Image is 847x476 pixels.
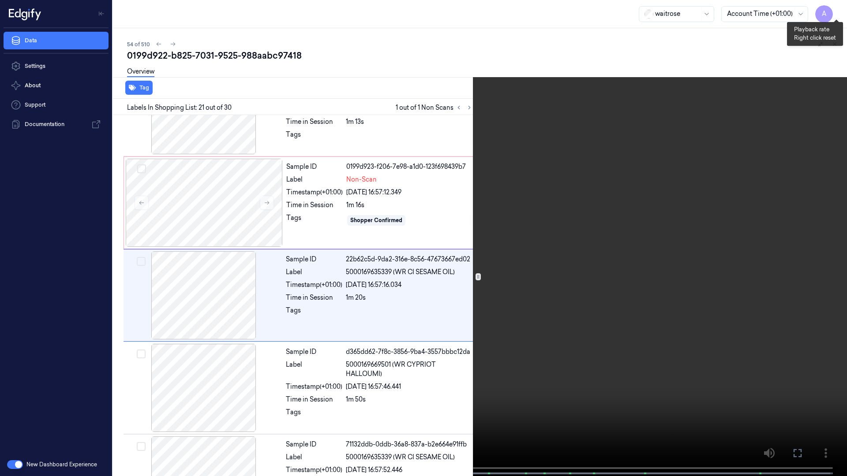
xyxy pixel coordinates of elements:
[4,57,109,75] a: Settings
[346,201,472,210] div: 1m 16s
[125,81,153,95] button: Tag
[4,115,109,133] a: Documentation
[346,268,455,277] span: 5000169635339 (WR CI SESAME OIL)
[286,306,342,320] div: Tags
[346,175,377,184] span: Non-Scan
[346,453,455,462] span: 5000169635339 (WR CI SESAME OIL)
[4,96,109,114] a: Support
[815,5,833,23] button: A
[94,7,109,21] button: Toggle Navigation
[286,280,342,290] div: Timestamp (+01:00)
[346,347,473,357] div: d365dd62-7f8c-3856-9ba4-3557bbbc12da
[286,440,342,449] div: Sample ID
[4,77,109,94] button: About
[286,347,342,357] div: Sample ID
[346,465,473,475] div: [DATE] 16:57:52.446
[346,188,472,197] div: [DATE] 16:57:12.349
[286,201,343,210] div: Time in Session
[286,175,343,184] div: Label
[346,117,473,126] div: 1m 13s
[137,257,146,266] button: Select row
[286,255,342,264] div: Sample ID
[286,162,343,171] div: Sample ID
[286,213,343,227] div: Tags
[286,188,343,197] div: Timestamp (+01:00)
[286,117,342,126] div: Time in Session
[127,67,154,77] a: Overview
[346,360,473,379] span: 5000169669501 (WR CYPRIOT HALLOUMI)
[286,465,342,475] div: Timestamp (+01:00)
[346,162,472,171] div: 0199d923-f206-7e98-a1d0-123f698439b7
[137,350,146,358] button: Select row
[286,130,342,144] div: Tags
[286,293,342,302] div: Time in Session
[286,453,342,462] div: Label
[286,360,342,379] div: Label
[137,164,146,173] button: Select row
[286,382,342,391] div: Timestamp (+01:00)
[346,293,473,302] div: 1m 20s
[346,440,473,449] div: 71132ddb-0ddb-36a8-837a-b2e664e91ffb
[4,32,109,49] a: Data
[286,268,342,277] div: Label
[350,216,402,224] div: Shopper Confirmed
[346,280,473,290] div: [DATE] 16:57:16.034
[346,255,473,264] div: 22b62c5d-9da2-316e-8c56-47673667ed02
[127,103,232,112] span: Labels In Shopping List: 21 out of 30
[396,102,475,113] span: 1 out of 1 Non Scans
[346,395,473,404] div: 1m 50s
[286,395,342,404] div: Time in Session
[286,408,342,422] div: Tags
[127,41,150,48] span: 54 of 510
[137,442,146,451] button: Select row
[127,49,840,62] div: 0199d922-b825-7031-9525-988aabc97418
[346,382,473,391] div: [DATE] 16:57:46.441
